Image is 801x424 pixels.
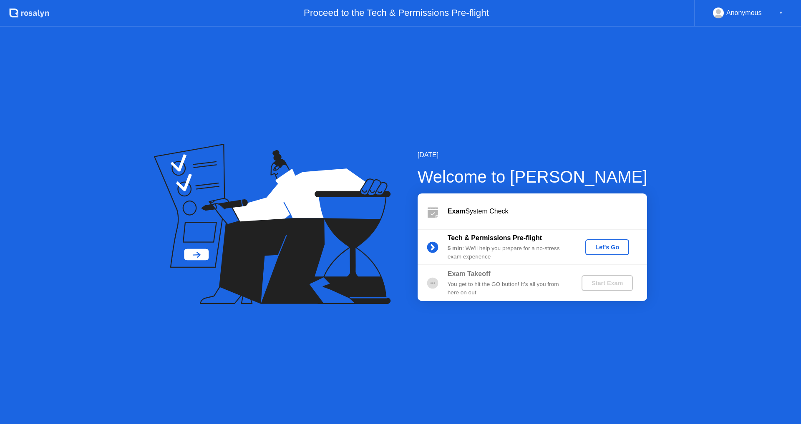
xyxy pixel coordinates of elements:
div: [DATE] [418,150,647,160]
div: ▼ [779,8,783,18]
b: Exam [448,208,466,215]
b: Exam Takeoff [448,270,491,277]
b: 5 min [448,245,463,251]
div: Welcome to [PERSON_NAME] [418,164,647,189]
div: Start Exam [585,280,630,286]
b: Tech & Permissions Pre-flight [448,234,542,241]
button: Let's Go [585,239,629,255]
div: : We’ll help you prepare for a no-stress exam experience [448,244,568,261]
div: Anonymous [726,8,762,18]
div: You get to hit the GO button! It’s all you from here on out [448,280,568,297]
button: Start Exam [582,275,633,291]
div: Let's Go [589,244,626,251]
div: System Check [448,206,647,216]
